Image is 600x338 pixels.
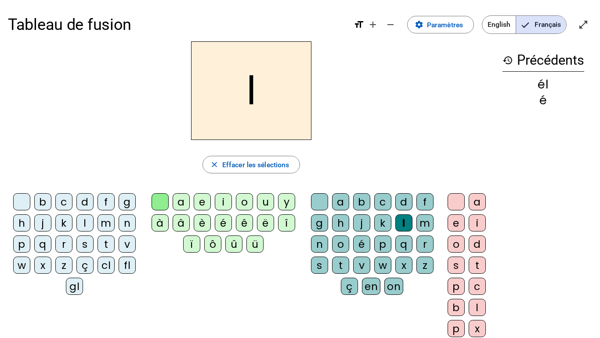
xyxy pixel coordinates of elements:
div: d [395,193,412,210]
div: z [55,257,72,274]
div: f [98,193,115,210]
mat-icon: history [502,55,513,66]
div: y [278,193,295,210]
div: ê [236,214,253,231]
div: n [311,235,328,253]
div: gl [66,278,83,295]
div: q [395,235,412,253]
div: ç [76,257,94,274]
div: c [55,193,72,210]
div: s [311,257,328,274]
div: j [34,214,51,231]
div: cl [98,257,115,274]
div: î [278,214,295,231]
div: l [76,214,94,231]
div: ô [204,235,221,253]
div: j [353,214,370,231]
div: o [332,235,349,253]
div: s [76,235,94,253]
div: p [448,278,465,295]
div: h [13,214,30,231]
div: m [416,214,434,231]
div: t [332,257,349,274]
div: ë [257,214,274,231]
div: ü [246,235,264,253]
div: z [416,257,434,274]
div: k [55,214,72,231]
div: él [502,78,584,90]
div: w [374,257,391,274]
button: Paramètres [407,16,474,33]
h2: l [191,41,311,140]
span: Paramètres [427,19,463,31]
mat-icon: add [368,19,378,30]
div: l [469,299,486,316]
div: k [374,214,391,231]
div: e [194,193,211,210]
div: x [34,257,51,274]
div: ï [183,235,200,253]
div: û [225,235,242,253]
div: b [34,193,51,210]
div: r [416,235,434,253]
h1: Tableau de fusion [8,9,346,40]
div: g [311,214,328,231]
div: à [152,214,169,231]
div: o [236,193,253,210]
div: v [353,257,370,274]
div: q [34,235,51,253]
div: e [448,214,465,231]
mat-icon: settings [415,20,423,29]
mat-icon: format_size [354,19,364,30]
div: a [332,193,349,210]
div: f [416,193,434,210]
div: b [353,193,370,210]
div: s [448,257,465,274]
div: d [76,193,94,210]
mat-button-toggle-group: Language selection [482,15,567,34]
div: h [332,214,349,231]
div: x [395,257,412,274]
div: m [98,214,115,231]
button: Entrer en plein écran [575,16,592,33]
div: i [469,214,486,231]
div: r [55,235,72,253]
div: c [469,278,486,295]
div: ç [341,278,358,295]
div: â [173,214,190,231]
div: é [215,214,232,231]
mat-icon: remove [385,19,396,30]
button: Augmenter la taille de la police [364,16,382,33]
div: c [374,193,391,210]
div: fl [119,257,136,274]
div: a [469,193,486,210]
div: i [215,193,232,210]
div: o [448,235,465,253]
mat-icon: close [210,160,219,169]
span: Effacer les sélections [222,159,289,171]
div: p [374,235,391,253]
div: n [119,214,136,231]
div: w [13,257,30,274]
div: é [353,235,370,253]
div: l [395,214,412,231]
div: en [362,278,380,295]
span: Français [516,16,566,33]
mat-icon: open_in_full [578,19,589,30]
span: English [482,16,516,33]
div: p [13,235,30,253]
h3: Précédents [502,49,584,72]
div: t [98,235,115,253]
div: v [119,235,136,253]
div: t [469,257,486,274]
div: b [448,299,465,316]
div: p [448,320,465,337]
div: é [502,94,584,106]
div: u [257,193,274,210]
button: Diminuer la taille de la police [382,16,399,33]
div: a [173,193,190,210]
button: Effacer les sélections [202,156,300,173]
div: d [469,235,486,253]
div: on [384,278,403,295]
div: x [469,320,486,337]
